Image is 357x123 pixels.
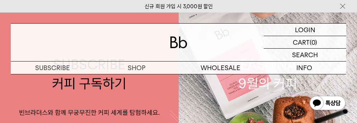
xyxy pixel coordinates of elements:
p: CART [293,36,310,48]
a: SHOP [95,62,179,74]
a: LOGIN [264,24,346,36]
p: SEARCH [292,49,318,61]
p: INFO [262,62,346,74]
a: 신규 회원 가입 시 3,000원 할인 [145,3,213,10]
img: 로고 [170,36,187,48]
p: (0) [310,36,317,48]
p: LOGIN [295,24,315,36]
img: 카카오톡 채널 1:1 채팅 버튼 [309,95,346,112]
p: WHOLESALE [179,62,263,74]
a: CART (0) [264,36,346,49]
a: SUBSCRIBE [11,62,95,74]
